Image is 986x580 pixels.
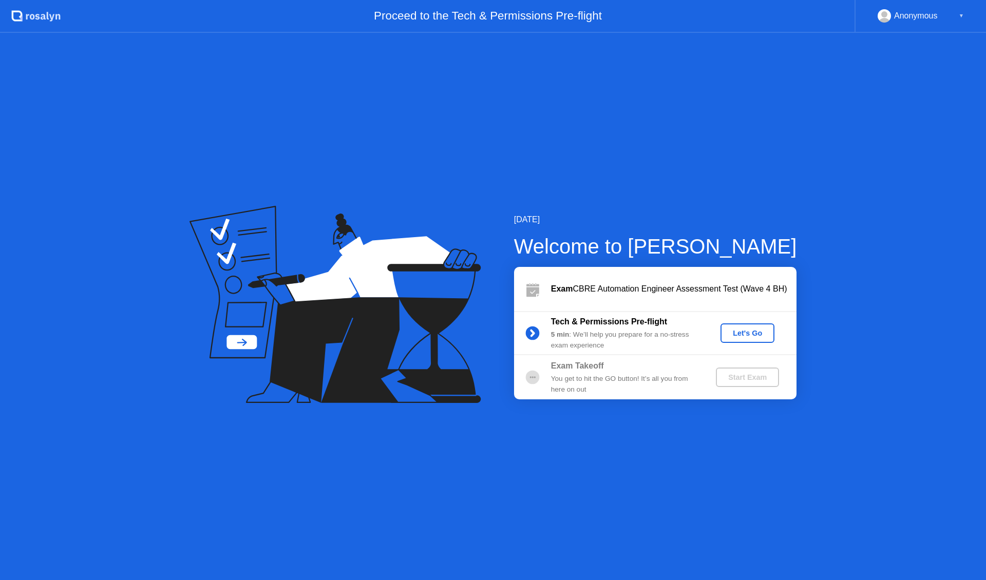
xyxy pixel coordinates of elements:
div: Welcome to [PERSON_NAME] [514,231,797,262]
button: Let's Go [720,323,774,343]
b: Exam [551,284,573,293]
div: ▼ [959,9,964,23]
div: : We’ll help you prepare for a no-stress exam experience [551,330,699,351]
div: Start Exam [720,373,775,381]
div: Let's Go [725,329,770,337]
b: 5 min [551,331,570,338]
b: Exam Takeoff [551,361,604,370]
div: You get to hit the GO button! It’s all you from here on out [551,374,699,395]
b: Tech & Permissions Pre-flight [551,317,667,326]
div: Anonymous [894,9,938,23]
button: Start Exam [716,368,779,387]
div: [DATE] [514,214,797,226]
div: CBRE Automation Engineer Assessment Test (Wave 4 BH) [551,283,797,295]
